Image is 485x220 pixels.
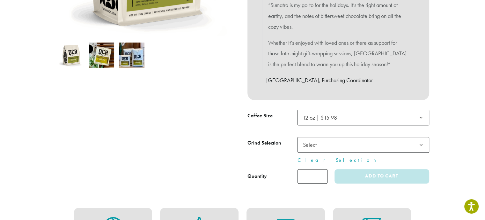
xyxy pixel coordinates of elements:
p: – [GEOGRAPHIC_DATA], Purchasing Coordinator [262,75,415,86]
label: Grind Selection [247,138,298,148]
span: 12 oz | $15.98 [300,111,343,124]
img: Sumatra - Image 2 [89,43,114,68]
p: Whether it’s enjoyed with loved ones or there as support for those late-night gift-wrapping sessi... [268,37,408,70]
span: Select [300,138,323,151]
span: Select [298,137,429,153]
img: Sumatra - Image 3 [119,43,144,68]
span: 12 oz | $15.98 [303,114,337,121]
input: Product quantity [298,169,327,184]
span: 12 oz | $15.98 [298,110,429,125]
div: Quantity [247,172,267,180]
label: Coffee Size [247,111,298,121]
button: Add to cart [334,169,429,184]
img: Sumatra [59,43,84,68]
a: Clear Selection [298,156,429,164]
